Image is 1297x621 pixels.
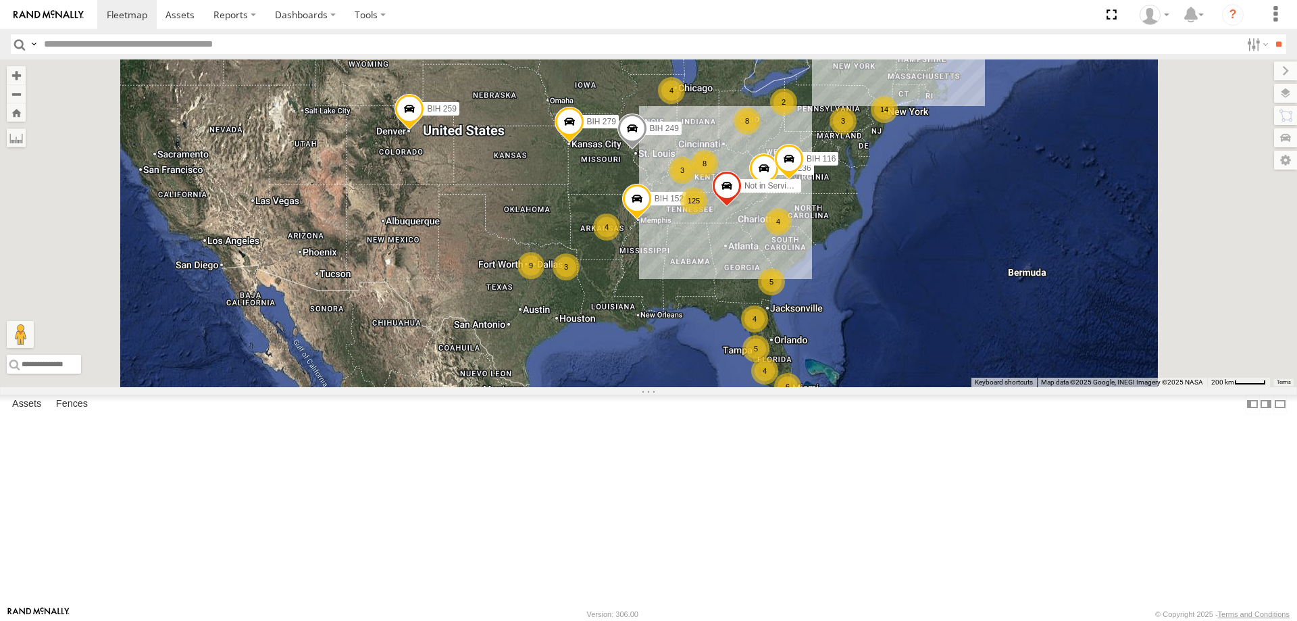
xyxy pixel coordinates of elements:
[7,321,34,348] button: Drag Pegman onto the map to open Street View
[1274,151,1297,170] label: Map Settings
[7,66,26,84] button: Zoom in
[1277,380,1291,385] a: Terms (opens in new tab)
[751,357,778,384] div: 4
[1207,378,1270,387] button: Map Scale: 200 km per 43 pixels
[741,305,768,332] div: 4
[1135,5,1174,25] div: Nele .
[587,610,638,618] div: Version: 306.00
[975,378,1033,387] button: Keyboard shortcuts
[427,103,456,113] span: BIH 259
[517,252,544,279] div: 9
[770,89,797,116] div: 2
[593,214,620,241] div: 4
[658,77,685,104] div: 4
[830,107,857,134] div: 3
[680,187,707,214] div: 125
[758,268,785,295] div: 5
[1041,378,1203,386] span: Map data ©2025 Google, INEGI Imagery ©2025 NASA
[691,150,718,177] div: 8
[1211,378,1234,386] span: 200 km
[1218,610,1290,618] a: Terms and Conditions
[553,253,580,280] div: 3
[28,34,39,54] label: Search Query
[1242,34,1271,54] label: Search Filter Options
[742,335,769,362] div: 5
[7,84,26,103] button: Zoom out
[871,96,898,123] div: 14
[655,193,684,203] span: BIH 152
[744,180,882,190] span: Not in Service [GEOGRAPHIC_DATA]
[765,208,792,235] div: 4
[1259,395,1273,414] label: Dock Summary Table to the Right
[1155,610,1290,618] div: © Copyright 2025 -
[5,395,48,414] label: Assets
[1273,395,1287,414] label: Hide Summary Table
[7,128,26,147] label: Measure
[14,10,84,20] img: rand-logo.svg
[7,103,26,122] button: Zoom Home
[650,124,679,133] span: BIH 249
[774,373,801,400] div: 6
[587,117,616,126] span: BIH 279
[807,154,836,164] span: BIH 116
[1222,4,1244,26] i: ?
[1246,395,1259,414] label: Dock Summary Table to the Left
[7,607,70,621] a: Visit our Website
[782,163,811,172] span: BIH 236
[669,157,696,184] div: 3
[49,395,95,414] label: Fences
[734,107,761,134] div: 8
